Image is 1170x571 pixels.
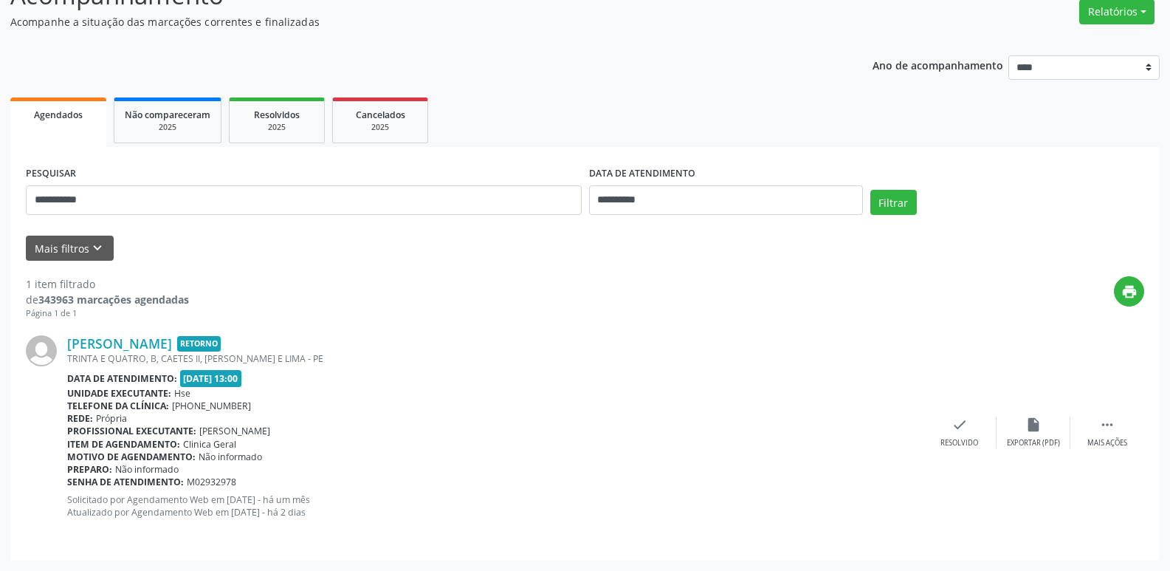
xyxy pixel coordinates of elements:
[26,292,189,307] div: de
[1087,438,1127,448] div: Mais ações
[26,276,189,292] div: 1 item filtrado
[177,336,221,352] span: Retorno
[1121,284,1138,300] i: print
[67,352,923,365] div: TRINTA E QUATRO, B, CAETES II, [PERSON_NAME] E LIMA - PE
[67,372,177,385] b: Data de atendimento:
[199,451,262,463] span: Não informado
[34,109,83,121] span: Agendados
[125,109,210,121] span: Não compareceram
[67,400,169,412] b: Telefone da clínica:
[67,412,93,425] b: Rede:
[952,417,968,433] i: check
[67,493,923,519] p: Solicitado por Agendamento Web em [DATE] - há um mês Atualizado por Agendamento Web em [DATE] - h...
[67,335,172,352] a: [PERSON_NAME]
[1007,438,1060,448] div: Exportar (PDF)
[10,14,815,30] p: Acompanhe a situação das marcações correntes e finalizadas
[67,463,112,476] b: Preparo:
[240,122,314,133] div: 2025
[187,476,236,488] span: M02932978
[199,425,270,437] span: [PERSON_NAME]
[172,400,251,412] span: [PHONE_NUMBER]
[343,122,417,133] div: 2025
[1025,417,1042,433] i: insert_drive_file
[873,55,1003,74] p: Ano de acompanhamento
[183,438,236,451] span: Clinica Geral
[67,387,171,400] b: Unidade executante:
[67,476,184,488] b: Senha de atendimento:
[356,109,405,121] span: Cancelados
[254,109,300,121] span: Resolvidos
[1099,417,1115,433] i: 
[1114,276,1144,307] button: print
[26,163,76,185] label: PESQUISAR
[38,293,189,307] strong: 343963 marcações agendadas
[180,370,242,387] span: [DATE] 13:00
[67,438,180,451] b: Item de agendamento:
[89,240,106,256] i: keyboard_arrow_down
[125,122,210,133] div: 2025
[174,387,190,400] span: Hse
[26,236,114,261] button: Mais filtroskeyboard_arrow_down
[26,335,57,366] img: img
[26,307,189,320] div: Página 1 de 1
[870,190,917,215] button: Filtrar
[67,451,196,463] b: Motivo de agendamento:
[96,412,127,425] span: Própria
[67,425,196,437] b: Profissional executante:
[589,163,695,185] label: DATA DE ATENDIMENTO
[940,438,978,448] div: Resolvido
[115,463,179,476] span: Não informado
